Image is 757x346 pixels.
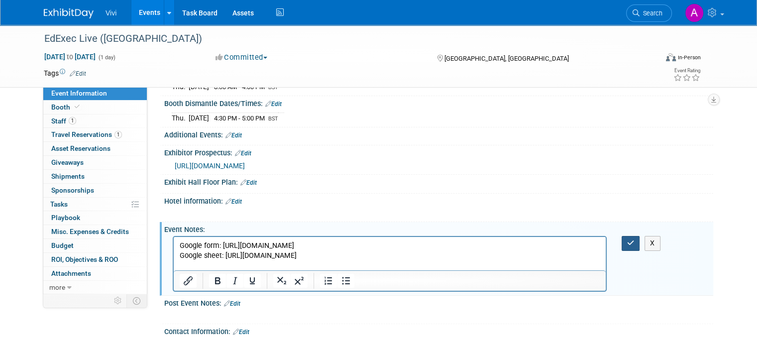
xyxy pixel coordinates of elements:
[98,54,115,61] span: (1 day)
[172,113,189,123] td: Thu.
[337,274,354,288] button: Bullet list
[224,300,240,307] a: Edit
[51,186,94,194] span: Sponsorships
[65,53,75,61] span: to
[164,296,713,309] div: Post Event Notes:
[70,70,86,77] a: Edit
[51,117,76,125] span: Staff
[268,115,278,122] span: BST
[43,239,147,252] a: Budget
[41,30,645,48] div: EdExec Live ([GEOGRAPHIC_DATA])
[106,9,116,17] span: Vivi
[189,113,209,123] td: [DATE]
[164,96,713,109] div: Booth Dismantle Dates/Times:
[273,274,290,288] button: Subscript
[114,131,122,138] span: 1
[43,128,147,141] a: Travel Reservations1
[164,127,713,140] div: Additional Events:
[43,170,147,183] a: Shipments
[240,179,257,186] a: Edit
[43,267,147,280] a: Attachments
[109,294,127,307] td: Personalize Event Tab Strip
[51,144,110,152] span: Asset Reservations
[51,269,91,277] span: Attachments
[645,236,660,250] button: X
[640,9,662,17] span: Search
[43,253,147,266] a: ROI, Objectives & ROO
[164,222,713,234] div: Event Notes:
[164,194,713,207] div: Hotel information:
[51,158,84,166] span: Giveaways
[51,255,118,263] span: ROI, Objectives & ROO
[44,8,94,18] img: ExhibitDay
[225,198,242,205] a: Edit
[209,274,226,288] button: Bold
[180,274,197,288] button: Insert/edit link
[226,274,243,288] button: Italic
[51,228,129,235] span: Misc. Expenses & Credits
[51,172,85,180] span: Shipments
[673,68,700,73] div: Event Rating
[214,115,265,122] span: 4:30 PM - 5:00 PM
[43,225,147,238] a: Misc. Expenses & Credits
[666,53,676,61] img: Format-Inperson.png
[677,54,701,61] div: In-Person
[51,89,107,97] span: Event Information
[626,4,672,22] a: Search
[225,132,242,139] a: Edit
[43,156,147,169] a: Giveaways
[51,214,80,222] span: Playbook
[51,241,74,249] span: Budget
[50,200,68,208] span: Tasks
[235,150,251,157] a: Edit
[44,52,96,61] span: [DATE] [DATE]
[604,52,701,67] div: Event Format
[75,104,80,110] i: Booth reservation complete
[164,324,713,337] div: Contact Information:
[43,198,147,211] a: Tasks
[43,115,147,128] a: Staff1
[175,162,245,170] a: [URL][DOMAIN_NAME]
[43,101,147,114] a: Booth
[49,283,65,291] span: more
[127,294,147,307] td: Toggle Event Tabs
[43,281,147,294] a: more
[174,237,606,270] iframe: Rich Text Area
[685,3,704,22] img: Amy Barker
[43,184,147,197] a: Sponsorships
[164,175,713,188] div: Exhibit Hall Floor Plan:
[233,329,249,336] a: Edit
[212,52,271,63] button: Committed
[43,211,147,225] a: Playbook
[51,103,82,111] span: Booth
[43,142,147,155] a: Asset Reservations
[43,87,147,100] a: Event Information
[291,274,308,288] button: Superscript
[244,274,261,288] button: Underline
[164,145,713,158] div: Exhibitor Prospectus:
[44,68,86,78] td: Tags
[51,130,122,138] span: Travel Reservations
[320,274,337,288] button: Numbered list
[444,55,569,62] span: [GEOGRAPHIC_DATA], [GEOGRAPHIC_DATA]
[265,101,282,108] a: Edit
[69,117,76,124] span: 1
